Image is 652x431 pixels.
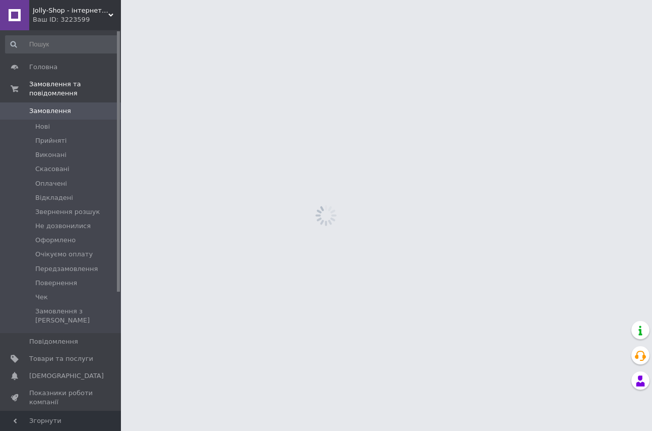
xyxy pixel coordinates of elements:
span: Передзамовлення [35,264,98,274]
span: Замовлення [29,106,71,116]
span: Товари та послуги [29,354,93,363]
span: Виконані [35,150,67,159]
span: Jolly-Shop - інтернет-магазин аксессуарів [33,6,108,15]
span: Оформлено [35,236,76,245]
span: Очікуємо оплату [35,250,93,259]
span: Оплачені [35,179,67,188]
span: Головна [29,63,57,72]
span: Не дозвонилися [35,222,91,231]
div: Ваш ID: 3223599 [33,15,121,24]
span: Повернення [35,279,77,288]
span: Скасовані [35,165,70,174]
span: Прийняті [35,136,67,145]
span: Показники роботи компанії [29,389,93,407]
span: Замовлення з [PERSON_NAME] [35,307,118,325]
span: Відкладені [35,193,73,202]
span: [DEMOGRAPHIC_DATA] [29,371,104,381]
span: Чек [35,293,48,302]
input: Пошук [5,35,119,53]
span: Нові [35,122,50,131]
span: Звернення розшук [35,207,100,217]
span: Замовлення та повідомлення [29,80,121,98]
span: Повідомлення [29,337,78,346]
